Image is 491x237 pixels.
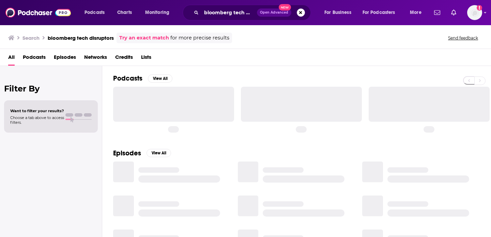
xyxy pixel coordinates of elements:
[10,108,64,113] span: Want to filter your results?
[410,8,421,17] span: More
[113,74,172,83] a: PodcastsView All
[324,8,351,17] span: For Business
[189,5,317,20] div: Search podcasts, credits, & more...
[448,7,459,18] a: Show notifications dropdown
[113,149,141,157] h2: Episodes
[467,5,482,20] button: Show profile menu
[170,34,229,42] span: for more precise results
[431,7,443,18] a: Show notifications dropdown
[140,7,178,18] button: open menu
[23,52,46,66] a: Podcasts
[113,7,136,18] a: Charts
[4,84,98,94] h2: Filter By
[113,149,171,157] a: EpisodesView All
[22,35,40,41] h3: Search
[85,8,105,17] span: Podcasts
[113,74,142,83] h2: Podcasts
[446,35,480,41] button: Send feedback
[115,52,133,66] a: Credits
[84,52,107,66] a: Networks
[201,7,257,18] input: Search podcasts, credits, & more...
[48,35,114,41] h3: bloomberg tech disruptors
[467,5,482,20] span: Logged in as abbie.hatfield
[467,5,482,20] img: User Profile
[358,7,405,18] button: open menu
[257,9,291,17] button: Open AdvancedNew
[363,8,395,17] span: For Podcasters
[145,8,169,17] span: Monitoring
[54,52,76,66] a: Episodes
[477,5,482,11] svg: Add a profile image
[141,52,151,66] a: Lists
[148,74,172,83] button: View All
[320,7,360,18] button: open menu
[119,34,169,42] a: Try an exact match
[80,7,113,18] button: open menu
[147,149,171,157] button: View All
[8,52,15,66] a: All
[279,4,291,11] span: New
[405,7,430,18] button: open menu
[5,6,71,19] img: Podchaser - Follow, Share and Rate Podcasts
[10,115,64,125] span: Choose a tab above to access filters.
[117,8,132,17] span: Charts
[260,11,288,14] span: Open Advanced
